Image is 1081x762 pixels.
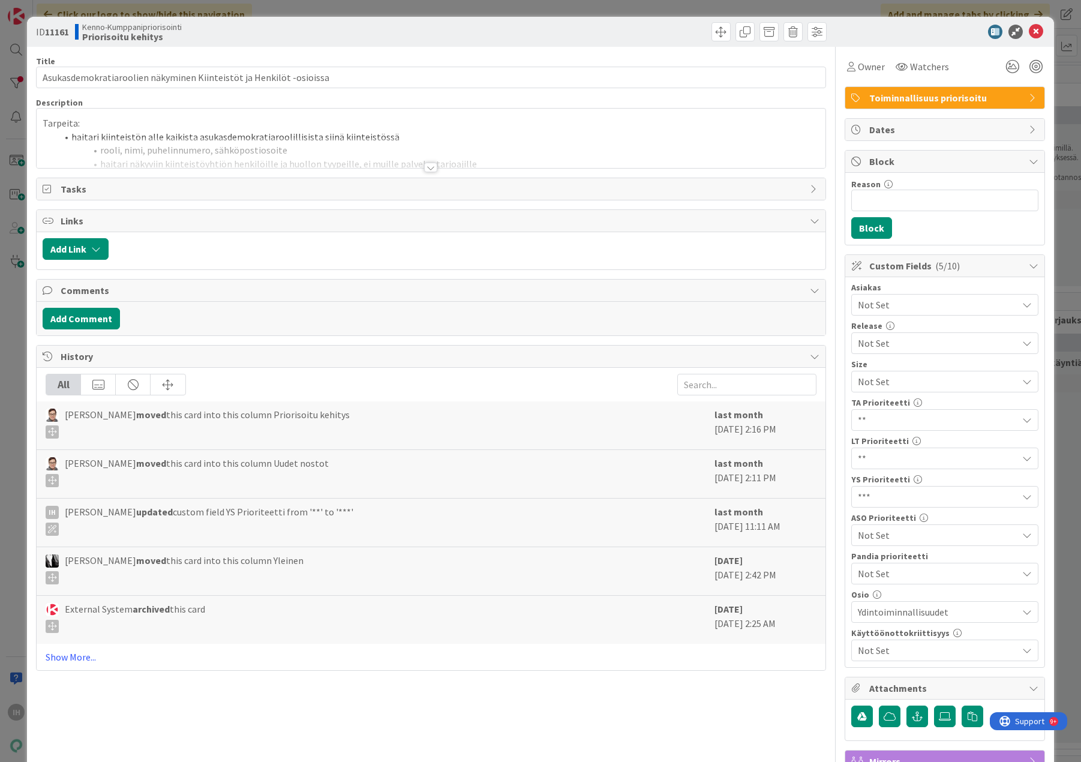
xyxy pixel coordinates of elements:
div: Size [851,360,1038,368]
span: [PERSON_NAME] this card into this column Uudet nostot [65,456,329,487]
div: All [46,374,81,395]
div: Release [851,322,1038,330]
span: Description [36,97,83,108]
b: last month [714,409,763,421]
div: 9+ [61,5,67,14]
span: Custom Fields [869,259,1023,273]
button: Block [851,217,892,239]
div: YS Prioriteetti [851,475,1038,484]
span: Comments [61,283,804,298]
div: ASO Prioriteetti [851,514,1038,522]
label: Reason [851,179,881,190]
span: Tasks [61,182,804,196]
span: Attachments [869,681,1023,695]
div: [DATE] 2:16 PM [714,407,816,443]
b: moved [136,457,166,469]
img: KV [46,554,59,568]
span: Toiminnallisuus priorisoitu [869,91,1023,105]
img: SM [46,409,59,422]
div: LT Prioriteetti [851,437,1038,445]
span: ( 5/10 ) [935,260,960,272]
div: Asiakas [851,283,1038,292]
label: Title [36,56,55,67]
b: updated [136,506,173,518]
span: Not Set [858,527,1011,544]
div: [DATE] 2:42 PM [714,553,816,589]
img: SM [46,457,59,470]
span: Not Set [858,298,1017,312]
span: Not Set [858,373,1011,390]
b: Priorisoitu kehitys [82,32,182,41]
span: Watchers [910,59,949,74]
span: Ydintoiminnallisuudet [858,605,1017,619]
div: [DATE] 2:11 PM [714,456,816,492]
button: Add Comment [43,308,120,329]
a: Show More... [46,650,816,664]
span: Dates [869,122,1023,137]
span: Not Set [858,643,1017,658]
b: archived [133,603,170,615]
span: History [61,349,804,364]
span: ID [36,25,69,39]
span: Support [25,2,55,16]
b: 11161 [45,26,69,38]
b: [DATE] [714,554,743,566]
b: moved [136,554,166,566]
span: Owner [858,59,885,74]
div: [DATE] 2:25 AM [714,602,816,638]
b: last month [714,457,763,469]
input: Search... [677,374,816,395]
div: Pandia prioriteetti [851,552,1038,560]
span: [PERSON_NAME] custom field YS Prioriteetti from '**' to '***' [65,505,353,536]
div: Käyttöönottokriittisyys [851,629,1038,637]
b: [DATE] [714,603,743,615]
button: Add Link [43,238,109,260]
span: [PERSON_NAME] this card into this column Yleinen [65,553,304,584]
p: Tarpeita: [43,116,819,130]
span: Block [869,154,1023,169]
div: TA Prioriteetti [851,398,1038,407]
li: haitari kiinteistön alle kaikista asukasdemokratiaroolillisista siinä kiinteistössä [57,130,819,144]
div: IH [46,506,59,519]
span: External System this card [65,602,205,633]
b: moved [136,409,166,421]
span: Links [61,214,804,228]
span: Kenno-Kumppanipriorisointi [82,22,182,32]
span: Not Set [858,565,1011,582]
span: [PERSON_NAME] this card into this column Priorisoitu kehitys [65,407,350,439]
div: [DATE] 11:11 AM [714,505,816,541]
b: last month [714,506,763,518]
div: Osio [851,590,1038,599]
span: Not Set [858,336,1017,350]
input: type card name here... [36,67,826,88]
img: ES [46,603,59,616]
